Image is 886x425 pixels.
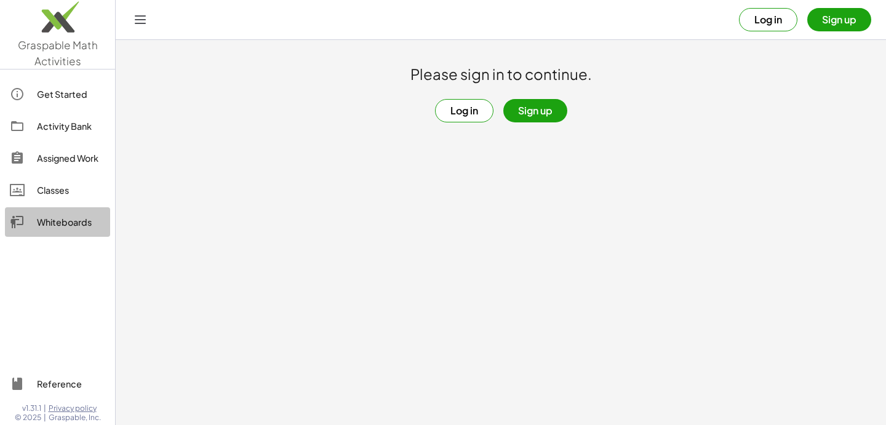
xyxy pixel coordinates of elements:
[5,79,110,109] a: Get Started
[22,403,41,413] span: v1.31.1
[5,369,110,399] a: Reference
[130,10,150,30] button: Toggle navigation
[37,376,105,391] div: Reference
[5,207,110,237] a: Whiteboards
[37,151,105,165] div: Assigned Work
[5,143,110,173] a: Assigned Work
[44,413,46,423] span: |
[49,403,101,413] a: Privacy policy
[435,99,493,122] button: Log in
[503,99,567,122] button: Sign up
[807,8,871,31] button: Sign up
[37,87,105,101] div: Get Started
[5,175,110,205] a: Classes
[37,119,105,133] div: Activity Bank
[18,38,98,68] span: Graspable Math Activities
[49,413,101,423] span: Graspable, Inc.
[44,403,46,413] span: |
[15,413,41,423] span: © 2025
[739,8,797,31] button: Log in
[37,183,105,197] div: Classes
[37,215,105,229] div: Whiteboards
[5,111,110,141] a: Activity Bank
[410,65,592,84] h1: Please sign in to continue.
